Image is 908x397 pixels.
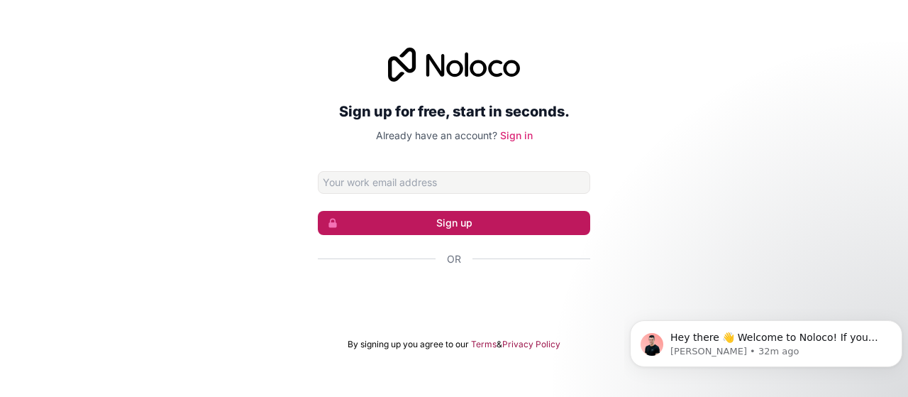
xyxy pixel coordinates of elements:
span: Or [447,252,461,266]
span: & [497,339,502,350]
h2: Sign up for free, start in seconds. [318,99,590,124]
button: Sign up [318,211,590,235]
a: Sign in [500,129,533,141]
iframe: Sign in with Google Button [311,282,597,313]
input: Email address [318,171,590,194]
iframe: Intercom notifications message [624,290,908,390]
span: Already have an account? [376,129,497,141]
a: Terms [471,339,497,350]
span: By signing up you agree to our [348,339,469,350]
a: Privacy Policy [502,339,560,350]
